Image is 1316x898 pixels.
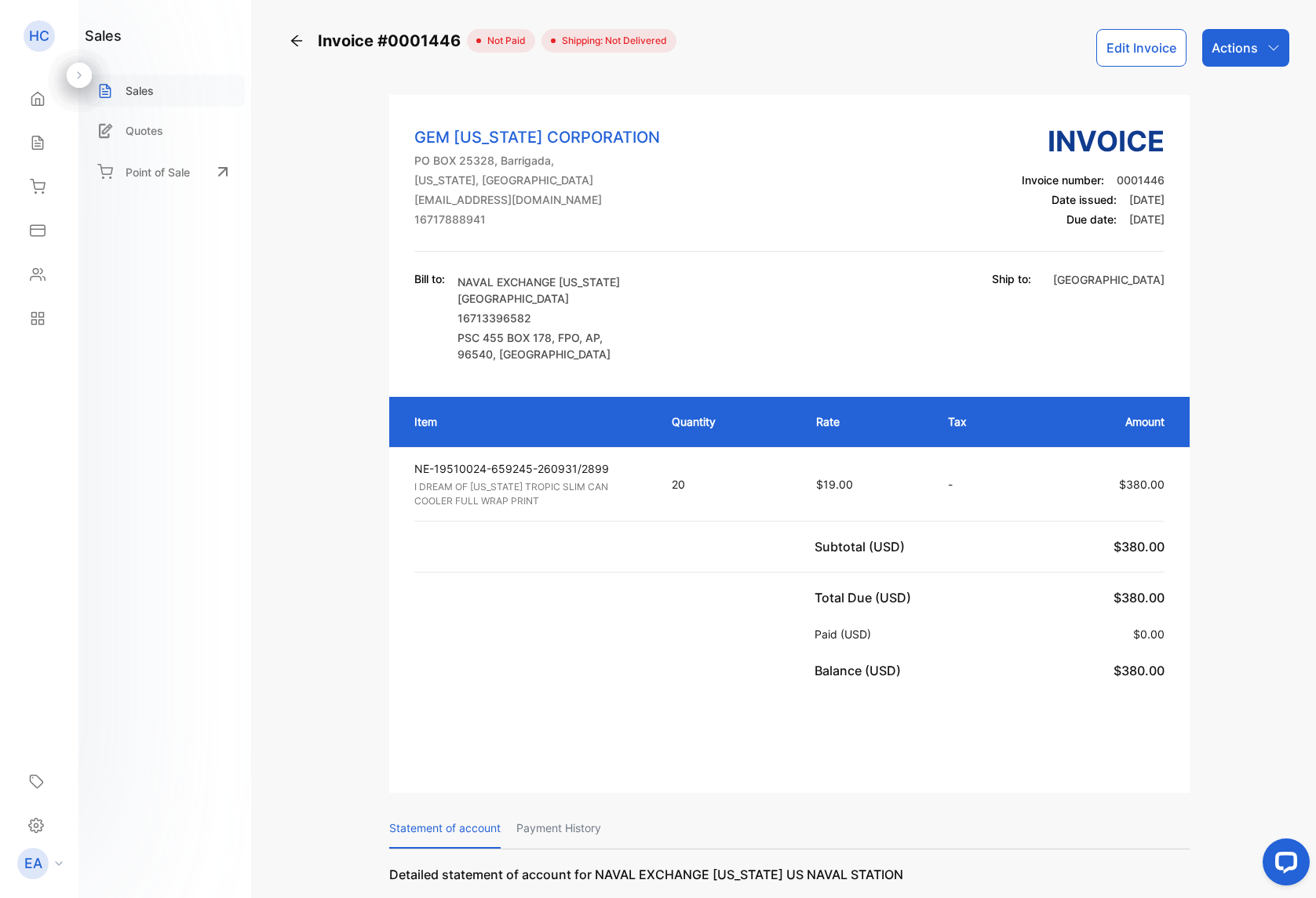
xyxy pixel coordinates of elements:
[948,413,1013,430] p: Tax
[389,809,501,849] p: Statement of account
[1114,539,1165,554] span: $380.00
[414,172,660,188] p: [US_STATE], [GEOGRAPHIC_DATA]
[1119,478,1165,491] span: $380.00
[516,809,601,849] p: Payment History
[29,26,49,46] p: HC
[414,211,660,227] p: 16717888941
[1066,213,1117,226] span: Due date:
[414,152,660,169] p: PO BOX 25328, Barrigada,
[414,125,660,149] p: GEM [US_STATE] CORPORATION
[85,25,122,46] h1: sales
[458,310,638,326] p: 16713396582
[1114,590,1165,605] span: $380.00
[414,191,660,208] p: [EMAIL_ADDRESS][DOMAIN_NAME]
[414,480,643,508] p: I DREAM OF [US_STATE] TROPIC SLIM CAN COOLER FULL WRAP PRINT
[816,413,917,430] p: Rate
[414,413,640,430] p: Item
[24,853,42,874] p: EA
[318,29,467,53] span: Invoice #0001446
[672,476,786,493] p: 20
[85,75,245,107] a: Sales
[1133,627,1165,641] span: $0.00
[815,537,911,556] p: Subtotal (USD)
[481,34,526,48] span: not paid
[815,626,877,642] p: Paid (USD)
[126,164,190,180] p: Point of Sale
[1022,173,1104,187] span: Invoice number:
[1129,213,1165,226] span: [DATE]
[816,478,853,491] span: $19.00
[672,413,786,430] p: Quantity
[458,274,638,307] p: NAVAL EXCHANGE [US_STATE][GEOGRAPHIC_DATA]
[414,271,445,287] p: Bill to:
[1250,832,1316,898] iframe: LiveChat chat widget
[948,476,1013,493] p: -
[1053,273,1165,286] span: [GEOGRAPHIC_DATA]
[1129,193,1165,206] span: [DATE]
[1052,193,1117,206] span: Date issued:
[458,331,552,344] span: PSC 455 BOX 178
[126,122,163,139] p: Quotes
[126,82,154,99] p: Sales
[85,155,245,189] a: Point of Sale
[992,271,1031,287] p: Ship to:
[815,661,907,680] p: Balance (USD)
[1212,38,1258,57] p: Actions
[493,347,611,361] span: , [GEOGRAPHIC_DATA]
[1022,120,1165,162] h3: Invoice
[1044,413,1164,430] p: Amount
[85,115,245,147] a: Quotes
[1096,29,1187,67] button: Edit Invoice
[1117,173,1165,187] span: 0001446
[1114,663,1165,678] span: $380.00
[552,331,600,344] span: , FPO, AP
[815,588,917,607] p: Total Due (USD)
[556,34,667,48] span: Shipping: Not Delivered
[1202,29,1289,67] button: Actions
[414,460,643,477] p: NE-19510024-659245-260931/2899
